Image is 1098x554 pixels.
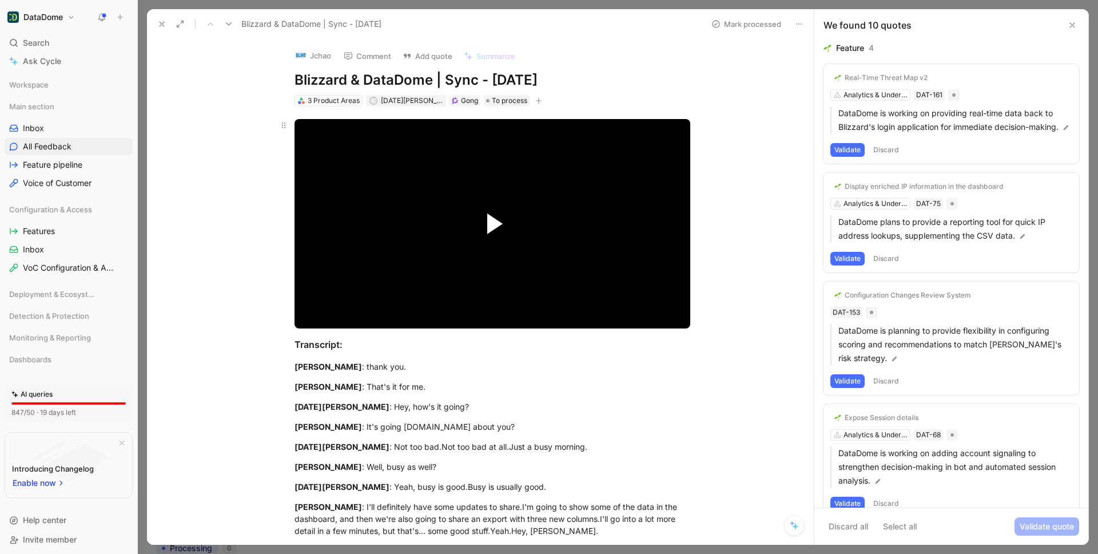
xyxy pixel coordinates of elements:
[834,74,841,81] img: 🌱
[830,180,1008,193] button: 🌱Display enriched IP information in the dashboard
[5,286,133,306] div: Deployment & Ecosystem
[834,414,841,421] img: 🌱
[890,355,898,363] img: pen.svg
[834,183,841,190] img: 🌱
[830,497,865,511] button: Validate
[295,462,362,472] mark: [PERSON_NAME]
[295,71,690,89] h1: Blizzard & DataDome | Sync - [DATE]
[295,441,690,453] div: : Not too bad.Not too bad at all.Just a busy morning.
[241,17,381,31] span: Blizzard & DataDome | Sync - [DATE]
[339,48,396,64] button: Comment
[476,51,515,61] span: Summarize
[830,288,975,302] button: 🌱Configuration Changes Review System
[5,329,133,346] div: Monitoring & Reporting
[845,182,1004,191] div: Display enriched IP information in the dashboard
[845,73,928,82] div: Real-Time Threat Map v2
[12,476,66,490] button: Enable now
[5,531,133,548] div: Invite member
[834,292,841,299] img: 🌱
[295,502,362,512] mark: [PERSON_NAME]
[15,433,122,491] img: bg-BLZuj68n.svg
[5,76,133,93] div: Workspace
[295,361,690,373] div: : thank you.
[9,204,92,215] span: Configuration & Access
[7,11,19,23] img: DataDome
[23,12,63,22] h1: DataDome
[5,259,133,276] a: VoC Configuration & Access
[878,517,922,536] button: Select all
[9,101,54,112] span: Main section
[1062,124,1070,132] img: pen.svg
[830,252,865,266] button: Validate
[9,332,91,343] span: Monitoring & Reporting
[295,501,690,537] div: : I'll definitely have some updates to share.I'm going to show some of the data in the dashboard,...
[295,382,362,391] mark: [PERSON_NAME]
[295,442,389,452] mark: [DATE][PERSON_NAME]
[484,95,530,106] div: To process
[5,351,133,371] div: Dashboards
[5,9,78,25] button: DataDomeDataDome
[308,95,360,106] div: 3 Product Areas
[9,354,51,365] span: Dashboards
[295,362,362,371] mark: [PERSON_NAME]
[23,159,82,171] span: Feature pipeline
[23,122,44,134] span: Inbox
[1015,517,1079,536] button: Validate quote
[381,96,459,105] span: [DATE][PERSON_NAME]
[838,215,1072,243] p: DataDome plans to provide a reporting tool for quick IP address lookups, supplementing the CSV data.
[5,241,133,258] a: Inbox
[5,98,133,115] div: Main section
[845,413,918,422] div: Expose Session details
[5,223,133,240] a: Features
[838,106,1072,134] p: DataDome is working on providing real-time data back to Blizzard's login application for immediat...
[467,198,518,250] button: Play Video
[838,446,1072,488] p: DataDome is working on adding account signaling to strengthen decision-making in bot and automate...
[461,95,478,106] div: Gong
[1019,232,1027,240] img: pen.svg
[874,477,882,485] img: pen.svg
[9,79,49,90] span: Workspace
[23,36,49,50] span: Search
[869,497,903,511] button: Discard
[295,482,389,492] mark: [DATE][PERSON_NAME]
[12,462,94,476] div: Introducing Changelog
[23,262,118,274] span: VoC Configuration & Access
[823,18,912,32] div: We found 10 quotes
[295,402,389,411] mark: [DATE][PERSON_NAME]
[5,201,133,218] div: Configuration & Access
[397,48,457,64] button: Add quote
[869,143,903,157] button: Discard
[370,98,376,104] div: L
[869,252,903,266] button: Discard
[830,374,865,388] button: Validate
[5,156,133,173] a: Feature pipeline
[5,351,133,368] div: Dashboards
[295,461,690,473] div: : Well, busy as well?
[290,47,336,64] button: logoJchao
[5,120,133,137] a: Inbox
[13,476,57,490] span: Enable now
[295,422,362,432] mark: [PERSON_NAME]
[830,143,865,157] button: Validate
[295,421,690,433] div: : It's going [DOMAIN_NAME] about you?
[5,138,133,155] a: All Feedback
[23,54,61,68] span: Ask Cycle
[492,95,527,106] span: To process
[869,41,874,55] div: 4
[295,119,690,329] div: Video Player
[830,411,922,425] button: 🌱Expose Session details
[23,177,91,189] span: Voice of Customer
[5,175,133,192] a: Voice of Customer
[23,141,71,152] span: All Feedback
[9,288,98,300] span: Deployment & Ecosystem
[5,286,133,303] div: Deployment & Ecosystem
[459,48,520,64] button: Summarize
[838,324,1072,365] p: DataDome is planning to provide flexibility in configuring scoring and recommendations to match [...
[5,512,133,529] div: Help center
[11,407,76,418] div: 847/50 · 19 days left
[5,98,133,192] div: Main sectionInboxAll FeedbackFeature pipelineVoice of Customer
[5,34,133,52] div: Search
[845,291,971,300] div: Configuration Changes Review System
[823,517,873,536] button: Discard all
[869,374,903,388] button: Discard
